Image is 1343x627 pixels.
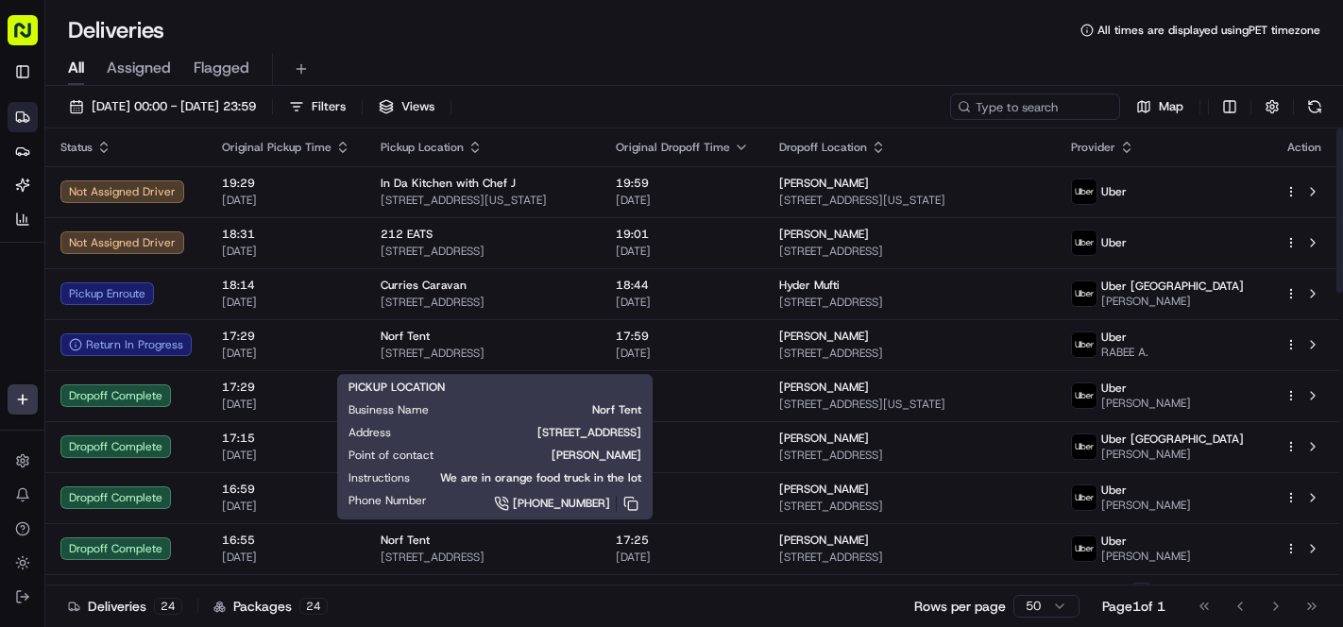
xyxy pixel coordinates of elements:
span: Uber [1101,330,1127,345]
span: [DATE] [616,448,749,463]
span: [STREET_ADDRESS] [779,448,1040,463]
button: Refresh [1301,93,1328,120]
span: [DATE] [222,193,350,208]
button: Views [370,93,443,120]
span: Uber [GEOGRAPHIC_DATA] [1101,279,1244,294]
span: 18:44 [616,278,749,293]
span: Norf Tent [459,402,641,417]
span: Views [401,98,434,115]
span: [DATE] [222,499,350,514]
span: [DATE] [616,397,749,412]
img: uber-new-logo.jpeg [1072,281,1096,306]
span: [PERSON_NAME] [464,448,641,463]
span: Uber [1101,381,1127,396]
span: [PERSON_NAME] [1101,294,1244,309]
button: [DATE] 00:00 - [DATE] 23:59 [60,93,264,120]
span: [PERSON_NAME] [1101,396,1191,411]
span: [STREET_ADDRESS] [381,295,586,310]
span: Instructions [348,470,410,485]
span: [STREET_ADDRESS] [779,295,1040,310]
span: 17:59 [616,329,749,344]
span: [PERSON_NAME] [1101,549,1191,564]
span: 17:29 [616,482,749,497]
span: [DATE] [222,550,350,565]
span: Norf Tent [381,329,430,344]
span: Provider [1071,140,1115,155]
span: [STREET_ADDRESS] [779,346,1040,361]
span: 17:45 [616,431,749,446]
span: [DATE] [222,244,350,259]
span: 212 EATS [381,227,433,242]
span: [STREET_ADDRESS][US_STATE] [779,193,1040,208]
span: [PERSON_NAME] [779,380,869,395]
span: Status [60,140,93,155]
span: [STREET_ADDRESS] [779,499,1040,514]
span: [DATE] 00:00 - [DATE] 23:59 [92,98,256,115]
p: Rows per page [914,597,1006,616]
span: [PERSON_NAME] [1101,498,1191,513]
input: Type to search [950,93,1120,120]
span: [STREET_ADDRESS][US_STATE] [779,397,1040,412]
span: [PERSON_NAME] [779,482,869,497]
button: +1 [1130,583,1152,603]
span: We are in orange food truck in the lot [440,470,641,485]
span: Phone Number [348,493,427,508]
span: RABEE A. [1101,345,1148,360]
span: Original Pickup Time [222,140,331,155]
span: PICKUP LOCATION [348,380,445,395]
span: Map [1159,98,1183,115]
span: [DATE] [616,244,749,259]
img: uber-new-logo.jpeg [1072,332,1096,357]
span: [PERSON_NAME] [779,431,869,446]
div: Action [1284,140,1324,155]
button: Return In Progress [60,333,192,356]
span: [STREET_ADDRESS] [421,425,641,440]
span: [STREET_ADDRESS] [779,550,1040,565]
img: uber-new-logo.jpeg [1072,383,1096,408]
span: [STREET_ADDRESS][US_STATE] [381,193,586,208]
span: 17:29 [222,329,350,344]
span: Filters [312,98,346,115]
span: 17:25 [616,533,749,548]
span: [DATE] [616,295,749,310]
div: Page 1 of 1 [1102,597,1165,616]
span: [DATE] [222,397,350,412]
span: [DATE] [616,193,749,208]
button: Filters [280,93,354,120]
img: uber-new-logo.jpeg [1072,230,1096,255]
button: Map [1128,93,1192,120]
span: [STREET_ADDRESS] [779,244,1040,259]
span: Address [348,425,391,440]
span: Flagged [194,57,249,79]
span: 19:59 [616,176,749,191]
span: 17:15 [222,431,350,446]
span: All times are displayed using PET timezone [1097,23,1320,38]
span: Uber [GEOGRAPHIC_DATA] [1101,432,1244,447]
span: Curries Caravan [381,278,467,293]
span: All [68,57,84,79]
span: In Da Kitchen with Chef J [381,176,516,191]
span: Hyder Mufti [779,278,840,293]
span: 19:01 [616,227,749,242]
span: [PERSON_NAME] [779,533,869,548]
span: Uber [1101,483,1127,498]
span: Uber [1101,184,1127,199]
span: Uber [1101,534,1127,549]
div: Deliveries [68,597,182,616]
span: [DATE] [616,346,749,361]
span: [PERSON_NAME] [779,227,869,242]
span: Assigned [107,57,171,79]
span: 18:14 [222,278,350,293]
img: uber-new-logo.jpeg [1072,179,1096,204]
span: [PHONE_NUMBER] [513,496,610,511]
div: Packages [213,597,328,616]
span: [PERSON_NAME] [779,329,869,344]
span: [DATE] [222,346,350,361]
span: Uber [1101,235,1127,250]
h1: Deliveries [68,15,164,45]
span: 16:55 [222,533,350,548]
span: [DATE] [616,550,749,565]
span: 16:59 [222,482,350,497]
span: [STREET_ADDRESS] [381,550,586,565]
